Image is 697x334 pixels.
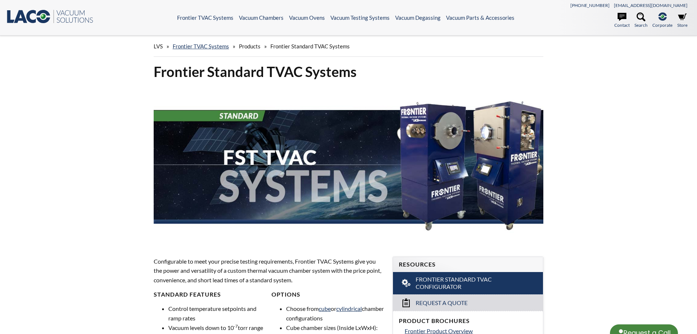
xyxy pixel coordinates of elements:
a: Vacuum Parts & Accessories [446,14,514,21]
h1: Frontier Standard TVAC Systems [154,63,544,81]
a: Store [677,12,687,29]
h4: Product Brochures [399,317,537,325]
li: Control temperature setpoints and ramp rates [168,304,266,323]
p: Configurable to meet your precise testing requirements, Frontier TVAC Systems give you the power ... [154,257,384,285]
a: cylindrical [336,305,362,312]
a: Frontier Standard TVAC Configurator [393,272,543,295]
a: Search [634,12,648,29]
span: Request a Quote [416,299,468,307]
a: Vacuum Ovens [289,14,325,21]
h4: Resources [399,261,537,268]
a: cube [319,305,331,312]
sup: -7 [234,323,238,329]
a: [PHONE_NUMBER] [570,3,610,8]
a: Vacuum Chambers [239,14,284,21]
span: Frontier Standard TVAC Systems [270,43,350,49]
div: » » » [154,36,544,57]
span: Corporate [652,22,672,29]
span: LVS [154,43,163,49]
li: Vacuum levels down to 10 torr range [168,323,266,333]
span: Products [239,43,261,49]
a: [EMAIL_ADDRESS][DOMAIN_NAME] [614,3,687,8]
a: Request a Quote [393,294,543,311]
img: FST TVAC Systems header [154,87,544,243]
h4: Standard Features [154,291,266,298]
a: Contact [614,12,630,29]
span: Frontier Standard TVAC Configurator [416,276,521,291]
h4: Options [271,291,384,298]
a: Vacuum Degassing [395,14,441,21]
a: Vacuum Testing Systems [330,14,390,21]
li: Choose from or chamber configurations [286,304,384,323]
a: Frontier TVAC Systems [177,14,233,21]
a: Frontier TVAC Systems [173,43,229,49]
